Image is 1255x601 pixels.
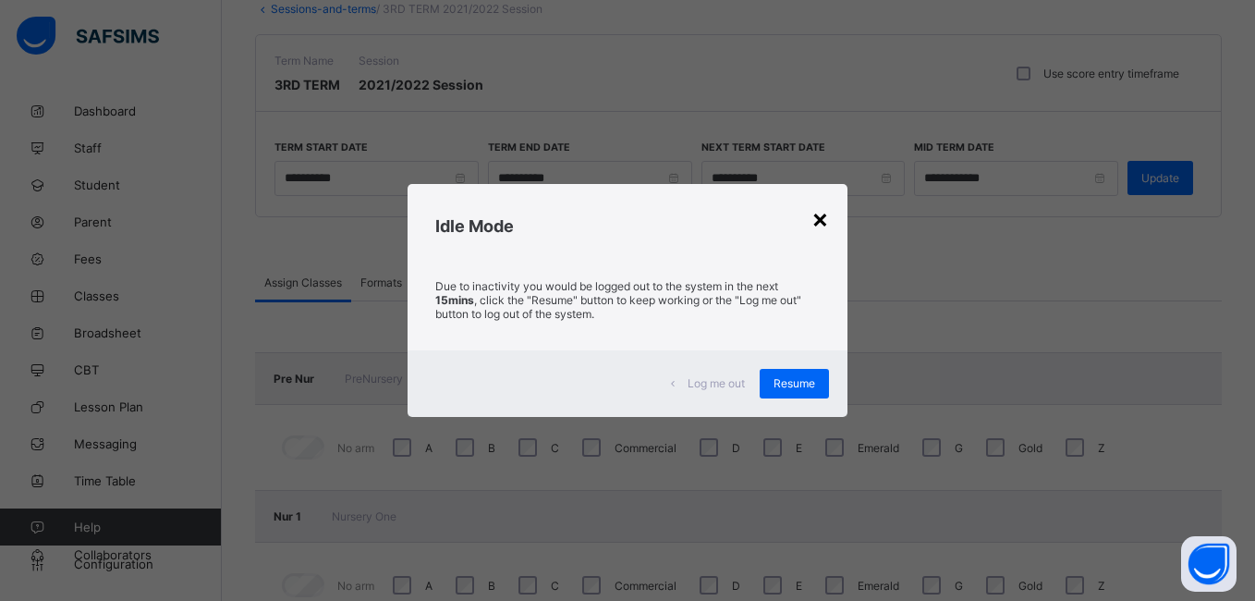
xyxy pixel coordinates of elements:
h2: Idle Mode [435,216,819,236]
button: Open asap [1181,536,1237,592]
div: × [811,202,829,234]
strong: 15mins [435,293,474,307]
span: Resume [774,376,815,390]
span: Log me out [688,376,745,390]
p: Due to inactivity you would be logged out to the system in the next , click the "Resume" button t... [435,279,819,321]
